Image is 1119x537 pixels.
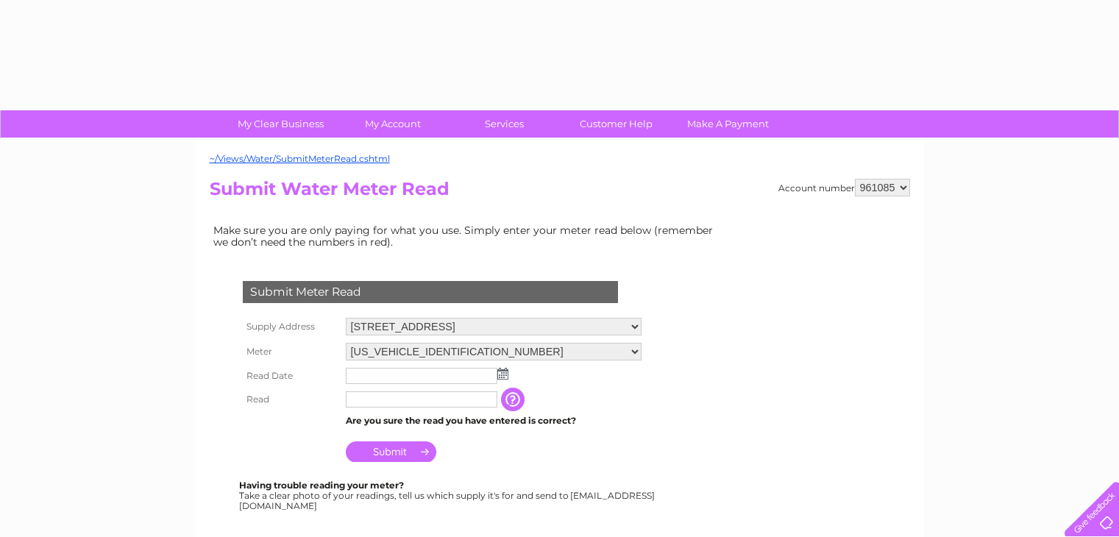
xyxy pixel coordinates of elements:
[501,388,527,411] input: Information
[239,314,342,339] th: Supply Address
[342,411,645,430] td: Are you sure the read you have entered is correct?
[239,480,657,511] div: Take a clear photo of your readings, tell us which supply it's for and send to [EMAIL_ADDRESS][DO...
[667,110,789,138] a: Make A Payment
[239,339,342,364] th: Meter
[243,281,618,303] div: Submit Meter Read
[555,110,677,138] a: Customer Help
[239,364,342,388] th: Read Date
[210,221,725,252] td: Make sure you are only paying for what you use. Simply enter your meter read below (remember we d...
[239,480,404,491] b: Having trouble reading your meter?
[239,388,342,411] th: Read
[444,110,565,138] a: Services
[346,441,436,462] input: Submit
[210,179,910,207] h2: Submit Water Meter Read
[220,110,341,138] a: My Clear Business
[497,368,508,380] img: ...
[778,179,910,196] div: Account number
[210,153,390,164] a: ~/Views/Water/SubmitMeterRead.cshtml
[332,110,453,138] a: My Account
